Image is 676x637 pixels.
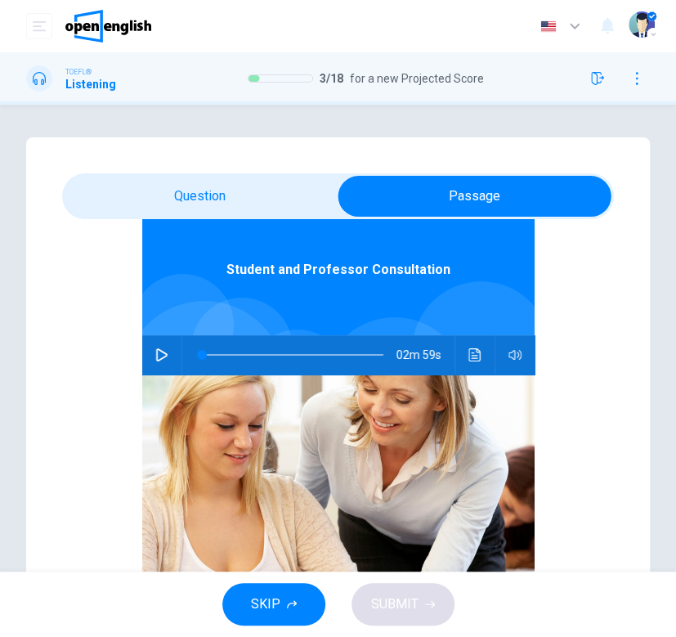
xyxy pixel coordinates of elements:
[629,11,655,38] img: Profile picture
[226,260,450,280] span: Student and Professor Consultation
[26,13,52,39] button: open mobile menu
[538,20,558,33] img: en
[350,72,484,85] span: for a new Projected Score
[65,66,92,78] span: TOEFL®
[142,375,535,636] img: Student and Professor Consultation
[320,72,343,85] span: 3 / 18
[222,583,325,626] button: SKIP
[65,78,116,91] h1: Listening
[462,335,488,375] button: Click to see the audio transcription
[396,335,454,375] span: 02m 59s
[65,10,151,43] img: OpenEnglish logo
[251,593,280,616] span: SKIP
